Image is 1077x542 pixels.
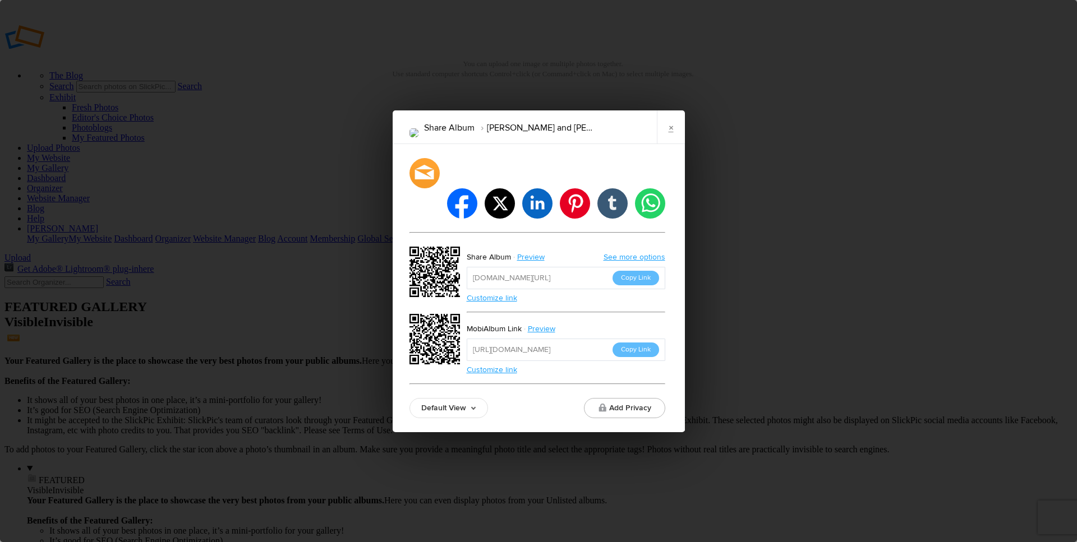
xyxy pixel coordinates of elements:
[522,188,553,219] li: linkedin
[511,250,553,265] a: Preview
[522,322,564,336] a: Preview
[613,342,659,357] button: Copy Link
[657,110,685,144] a: ×
[409,314,463,368] div: https://slickpic.us/18486182OO5Y
[475,118,595,137] li: [PERSON_NAME] and [PERSON_NAME]
[560,188,590,219] li: pinterest
[604,252,665,262] a: See more options
[424,118,475,137] li: Share Album
[409,247,463,300] div: https://slickpic.us/18486181zDZD
[409,128,418,137] img: Valerie_-_Brock_Aug_2025-78_Proof-Edit.png
[467,293,517,303] a: Customize link
[467,322,522,336] div: MobiAlbum Link
[584,398,665,418] button: Add Privacy
[485,188,515,219] li: twitter
[613,271,659,285] button: Copy Link
[409,398,488,418] a: Default View
[597,188,628,219] li: tumblr
[467,250,511,265] div: Share Album
[467,365,517,374] a: Customize link
[447,188,477,219] li: facebook
[635,188,665,219] li: whatsapp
